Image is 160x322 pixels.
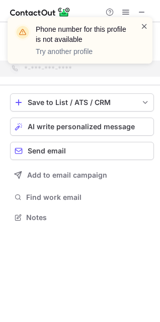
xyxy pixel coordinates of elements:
header: Phone number for this profile is not available [36,24,128,44]
img: ContactOut v5.3.10 [10,6,70,18]
span: Send email [28,147,66,155]
button: Notes [10,210,154,225]
button: save-profile-one-click [10,93,154,112]
span: AI write personalized message [28,123,135,131]
button: Add to email campaign [10,166,154,184]
div: Save to List / ATS / CRM [28,98,136,106]
button: Find work email [10,190,154,204]
button: Send email [10,142,154,160]
span: Notes [26,213,150,222]
p: Try another profile [36,46,128,57]
span: Find work email [26,193,150,202]
button: AI write personalized message [10,118,154,136]
img: warning [15,24,31,40]
span: Add to email campaign [27,171,107,179]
